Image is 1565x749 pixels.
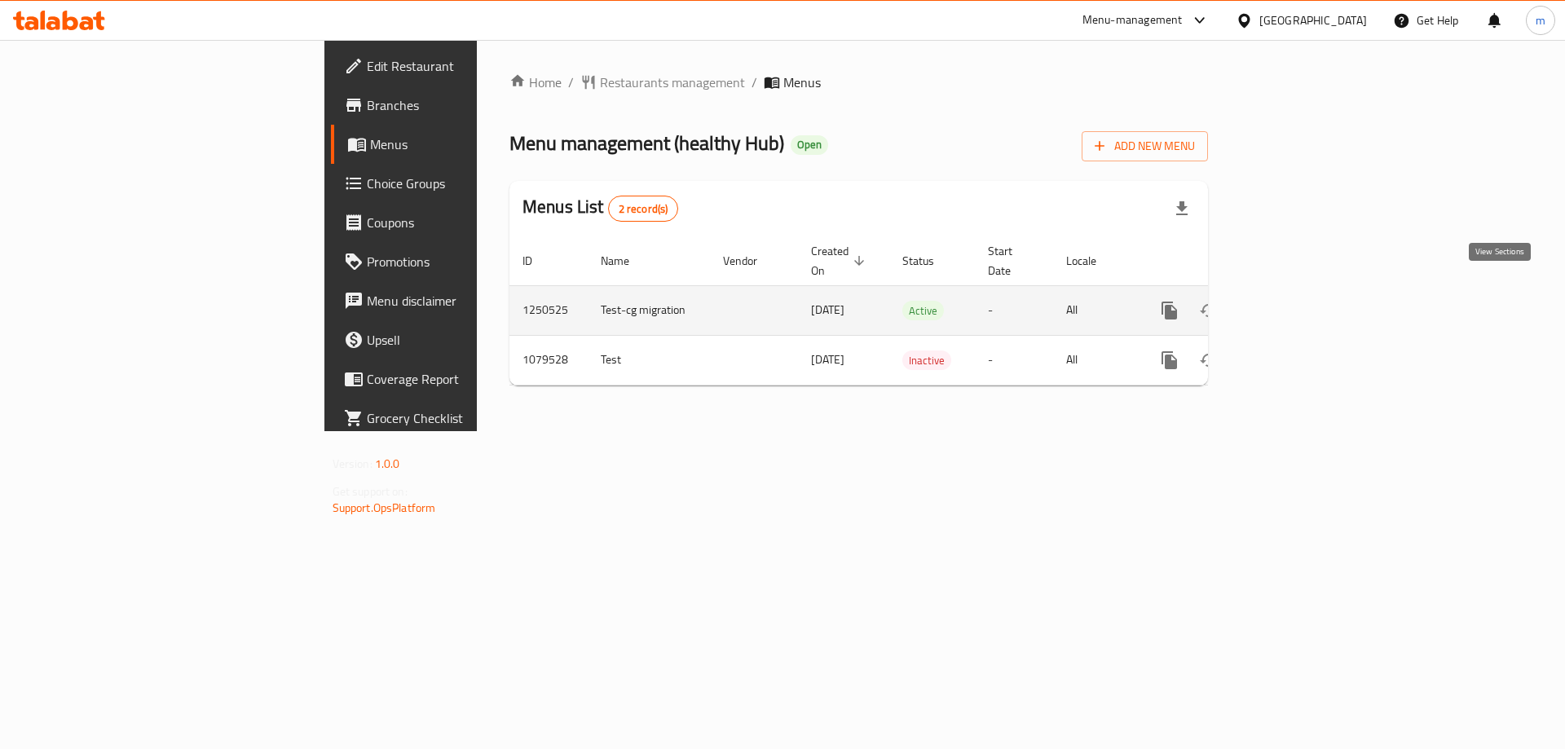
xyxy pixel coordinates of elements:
[1137,236,1320,286] th: Actions
[522,195,678,222] h2: Menus List
[811,241,870,280] span: Created On
[522,251,553,271] span: ID
[580,73,745,92] a: Restaurants management
[1536,11,1545,29] span: m
[902,251,955,271] span: Status
[367,252,573,271] span: Promotions
[723,251,778,271] span: Vendor
[509,236,1320,386] table: enhanced table
[1150,341,1189,380] button: more
[331,242,586,281] a: Promotions
[1150,291,1189,330] button: more
[1082,131,1208,161] button: Add New Menu
[331,46,586,86] a: Edit Restaurant
[791,135,828,155] div: Open
[902,301,944,320] div: Active
[367,56,573,76] span: Edit Restaurant
[331,86,586,125] a: Branches
[1189,341,1228,380] button: Change Status
[375,453,400,474] span: 1.0.0
[588,285,710,335] td: Test-cg migration
[333,497,436,518] a: Support.OpsPlatform
[588,335,710,385] td: Test
[331,203,586,242] a: Coupons
[811,299,844,320] span: [DATE]
[331,164,586,203] a: Choice Groups
[608,196,679,222] div: Total records count
[1259,11,1367,29] div: [GEOGRAPHIC_DATA]
[367,291,573,311] span: Menu disclaimer
[988,241,1034,280] span: Start Date
[331,125,586,164] a: Menus
[752,73,757,92] li: /
[333,481,408,502] span: Get support on:
[367,330,573,350] span: Upsell
[1053,335,1137,385] td: All
[367,174,573,193] span: Choice Groups
[1053,285,1137,335] td: All
[370,134,573,154] span: Menus
[331,399,586,438] a: Grocery Checklist
[367,213,573,232] span: Coupons
[1066,251,1118,271] span: Locale
[331,359,586,399] a: Coverage Report
[333,453,373,474] span: Version:
[509,73,1208,92] nav: breadcrumb
[975,335,1053,385] td: -
[1162,189,1201,228] div: Export file
[811,349,844,370] span: [DATE]
[367,95,573,115] span: Branches
[331,281,586,320] a: Menu disclaimer
[975,285,1053,335] td: -
[902,302,944,320] span: Active
[1095,136,1195,156] span: Add New Menu
[902,351,951,370] span: Inactive
[367,369,573,389] span: Coverage Report
[509,125,784,161] span: Menu management ( healthy Hub )
[1082,11,1183,30] div: Menu-management
[331,320,586,359] a: Upsell
[791,138,828,152] span: Open
[600,73,745,92] span: Restaurants management
[367,408,573,428] span: Grocery Checklist
[609,201,678,217] span: 2 record(s)
[601,251,650,271] span: Name
[783,73,821,92] span: Menus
